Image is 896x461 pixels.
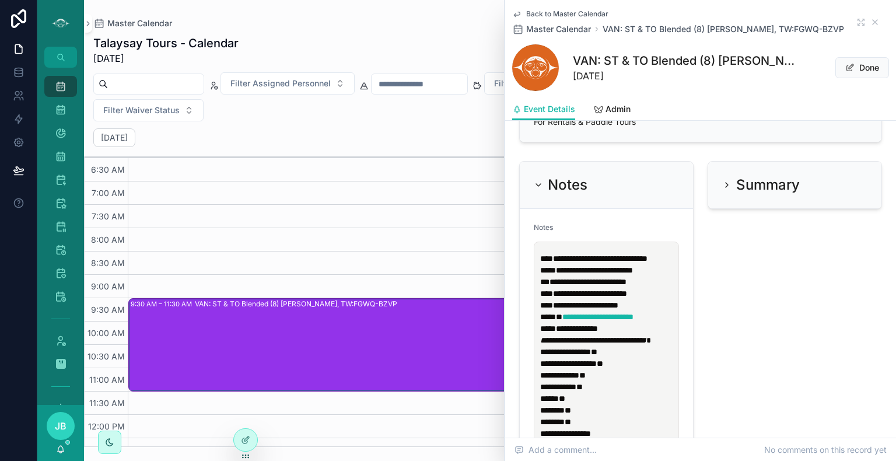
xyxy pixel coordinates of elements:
[195,299,397,309] div: VAN: ST & TO Blended (8) [PERSON_NAME], TW:FGWQ-BZVP
[89,188,128,198] span: 7:00 AM
[534,117,636,127] span: For Rentals & Paddle Tours
[89,211,128,221] span: 7:30 AM
[512,9,608,19] a: Back to Master Calendar
[93,99,204,121] button: Select Button
[86,375,128,385] span: 11:00 AM
[524,103,575,115] span: Event Details
[230,78,331,89] span: Filter Assigned Personnel
[484,72,601,95] button: Select Button
[534,223,553,232] span: Notes
[101,132,128,144] h2: [DATE]
[93,35,239,51] h1: Talaysay Tours - Calendar
[573,69,801,83] span: [DATE]
[605,103,631,115] span: Admin
[85,421,128,431] span: 12:00 PM
[131,298,195,310] div: 9:30 AM – 11:30 AM
[88,165,128,174] span: 6:30 AM
[55,419,66,433] span: JB
[37,68,84,405] div: scrollable content
[548,176,587,194] h2: Notes
[86,398,128,408] span: 11:30 AM
[88,305,128,315] span: 9:30 AM
[494,78,577,89] span: Filter Payment Status
[573,53,801,69] h1: VAN: ST & TO Blended (8) [PERSON_NAME], TW:FGWQ-BZVP
[526,23,591,35] span: Master Calendar
[93,51,239,65] span: [DATE]
[603,23,844,35] a: VAN: ST & TO Blended (8) [PERSON_NAME], TW:FGWQ-BZVP
[736,176,800,194] h2: Summary
[85,328,128,338] span: 10:00 AM
[835,57,889,78] button: Done
[85,445,128,455] span: 12:30 PM
[88,235,128,245] span: 8:00 AM
[512,23,591,35] a: Master Calendar
[93,18,172,29] a: Master Calendar
[51,14,70,33] img: App logo
[129,299,780,391] div: 9:30 AM – 11:30 AMVAN: ST & TO Blended (8) [PERSON_NAME], TW:FGWQ-BZVP
[526,9,608,19] span: Back to Master Calendar
[764,444,887,456] span: No comments on this record yet
[107,18,172,29] span: Master Calendar
[514,444,597,456] span: Add a comment...
[220,72,355,95] button: Select Button
[103,104,180,116] span: Filter Waiver Status
[88,281,128,291] span: 9:00 AM
[85,351,128,361] span: 10:30 AM
[594,99,631,122] a: Admin
[88,258,128,268] span: 8:30 AM
[512,99,575,121] a: Event Details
